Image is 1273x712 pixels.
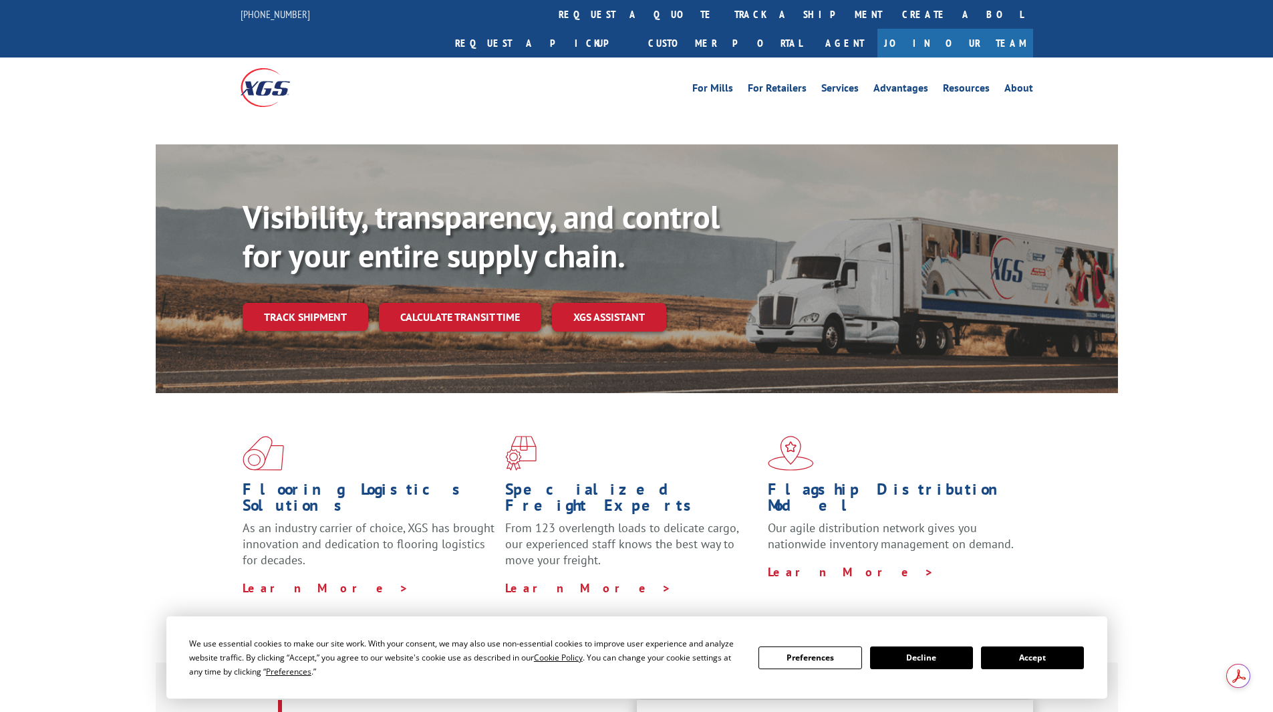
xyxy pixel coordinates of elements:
img: xgs-icon-flagship-distribution-model-red [768,436,814,471]
button: Decline [870,646,973,669]
a: Request a pickup [445,29,638,57]
a: Agent [812,29,877,57]
a: Services [821,83,859,98]
a: Join Our Team [877,29,1033,57]
p: From 123 overlength loads to delicate cargo, our experienced staff knows the best way to move you... [505,520,758,580]
span: As an industry carrier of choice, XGS has brought innovation and dedication to flooring logistics... [243,520,494,568]
span: Cookie Policy [534,652,583,663]
a: Learn More > [505,580,672,596]
h1: Flagship Distribution Model [768,481,1020,520]
a: For Retailers [748,83,807,98]
a: Track shipment [243,303,368,331]
span: Our agile distribution network gives you nationwide inventory management on demand. [768,520,1014,552]
a: [PHONE_NUMBER] [241,7,310,21]
a: Advantages [873,83,928,98]
button: Accept [981,646,1084,669]
div: We use essential cookies to make our site work. With your consent, we may also use non-essential ... [189,636,742,679]
img: xgs-icon-focused-on-flooring-red [505,436,537,471]
img: xgs-icon-total-supply-chain-intelligence-red [243,436,284,471]
a: About [1004,83,1033,98]
a: Learn More > [243,580,409,596]
b: Visibility, transparency, and control for your entire supply chain. [243,196,720,276]
a: Resources [943,83,990,98]
a: Customer Portal [638,29,812,57]
a: For Mills [692,83,733,98]
a: Learn More > [768,564,934,580]
div: Cookie Consent Prompt [166,616,1107,699]
a: XGS ASSISTANT [552,303,666,332]
h1: Flooring Logistics Solutions [243,481,495,520]
button: Preferences [758,646,861,669]
h1: Specialized Freight Experts [505,481,758,520]
a: Calculate transit time [379,303,541,332]
span: Preferences [266,666,311,677]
